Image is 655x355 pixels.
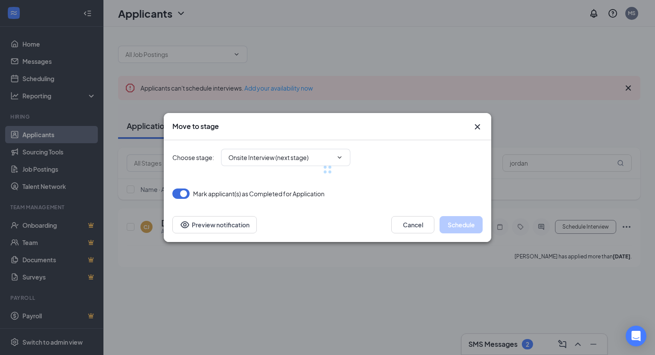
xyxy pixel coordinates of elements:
h3: Move to stage [172,122,219,131]
svg: Cross [472,122,483,132]
button: Schedule [440,216,483,233]
svg: Eye [180,220,190,230]
div: Open Intercom Messenger [626,326,646,346]
button: Preview notificationEye [172,216,257,233]
button: Cancel [391,216,434,233]
button: Close [472,122,483,132]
